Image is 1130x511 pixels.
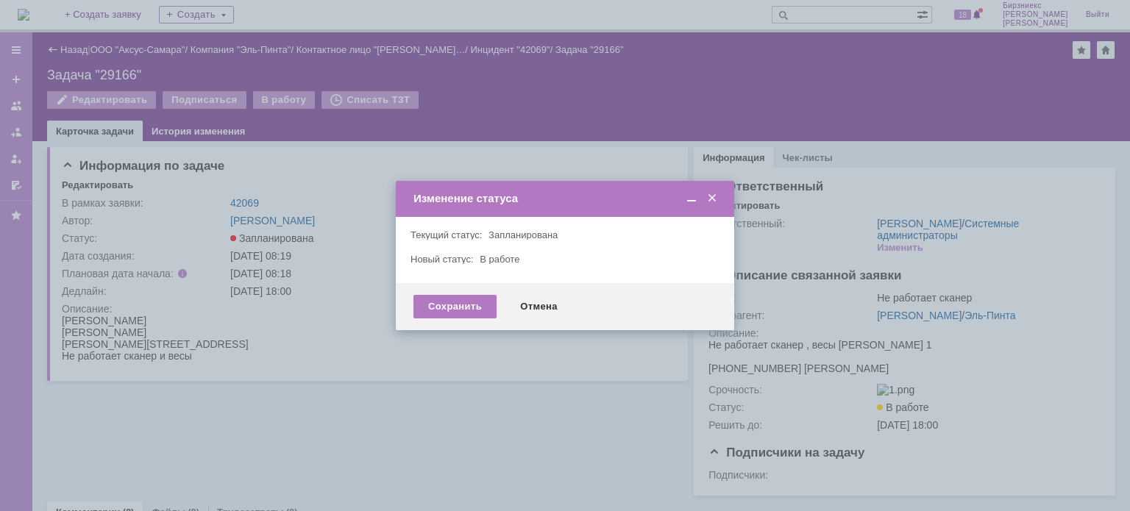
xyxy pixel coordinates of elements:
label: Текущий статус: [411,229,482,240]
label: Новый статус: [411,254,474,265]
span: Закрыть [705,192,719,205]
span: В работе [480,254,519,265]
span: Свернуть (Ctrl + M) [684,192,699,205]
div: Изменение статуса [413,192,719,205]
span: Запланирована [488,229,558,240]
